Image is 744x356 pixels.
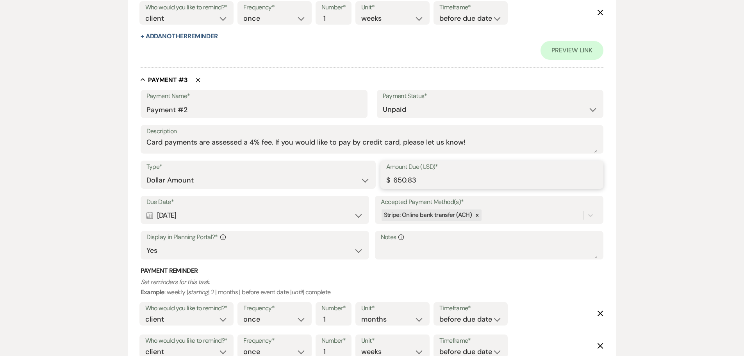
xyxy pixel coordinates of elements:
label: Timeframe* [439,2,502,13]
textarea: Card payments are assessed a 4% fee. If you would like to pay by credit card, please let us know! [146,137,598,153]
label: Unit* [361,335,424,347]
label: Frequency* [243,303,306,314]
button: + AddAnotherReminder [141,33,218,39]
label: Accepted Payment Method(s)* [381,197,598,208]
label: Number* [321,335,346,347]
label: Number* [321,303,346,314]
label: Frequency* [243,2,306,13]
h3: Payment Reminder [141,267,604,275]
div: $ [386,175,390,186]
label: Timeframe* [439,303,502,314]
i: starting [188,288,208,296]
i: Set reminders for this task. [141,278,210,286]
label: Payment Status* [383,91,598,102]
i: until [291,288,303,296]
label: Unit* [361,303,424,314]
label: Number* [321,2,346,13]
div: [DATE] [146,208,364,223]
label: Who would you like to remind?* [145,2,228,13]
label: Timeframe* [439,335,502,347]
label: Due Date* [146,197,364,208]
button: Payment #3 [141,76,188,84]
label: Type* [146,161,370,173]
b: Example [141,288,165,296]
h5: Payment # 3 [148,76,188,84]
label: Who would you like to remind?* [145,303,228,314]
label: Who would you like to remind?* [145,335,228,347]
label: Frequency* [243,335,306,347]
label: Notes [381,232,598,243]
p: : weekly | | 2 | months | before event date | | complete [141,277,604,297]
span: Stripe: Online bank transfer (ACH) [384,211,472,219]
label: Payment Name* [146,91,362,102]
label: Display in Planning Portal?* [146,232,364,243]
label: Amount Due (USD)* [386,161,598,173]
a: Preview Link [541,41,603,60]
label: Unit* [361,2,424,13]
label: Description [146,126,598,137]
